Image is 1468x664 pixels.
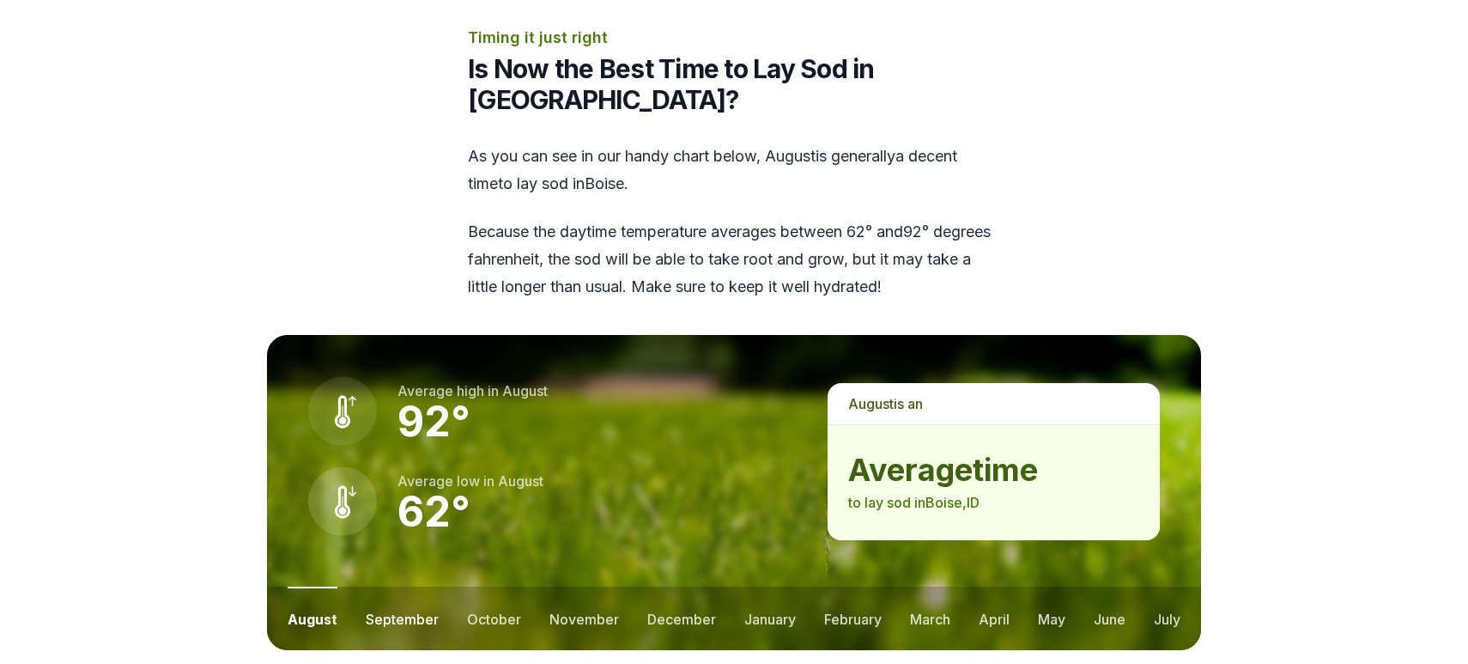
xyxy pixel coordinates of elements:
button: june [1094,587,1125,650]
button: april [979,587,1010,650]
button: february [824,587,882,650]
span: august [498,472,543,490]
p: to lay sod in Boise , ID [848,492,1139,513]
h2: Is Now the Best Time to Lay Sod in [GEOGRAPHIC_DATA]? [468,53,1000,115]
strong: average time [848,453,1139,487]
button: october [467,587,521,650]
p: is a n [828,383,1160,424]
p: Timing it just right [468,26,1000,50]
button: july [1154,587,1180,650]
button: december [647,587,716,650]
button: september [366,587,439,650]
p: Average low in [397,471,543,491]
p: Average high in [397,381,548,401]
strong: 62 ° [397,486,470,537]
button: march [910,587,950,650]
button: january [744,587,796,650]
p: Because the daytime temperature averages between 62 ° and 92 ° degrees fahrenheit, the sod will b... [468,218,1000,301]
button: may [1038,587,1065,650]
strong: 92 ° [397,396,470,447]
div: As you can see in our handy chart below, is generally a decent time to lay sod in Boise . [468,143,1000,301]
span: august [848,395,894,412]
span: august [502,382,548,399]
button: august [288,587,337,650]
span: august [765,147,816,165]
button: november [549,587,619,650]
